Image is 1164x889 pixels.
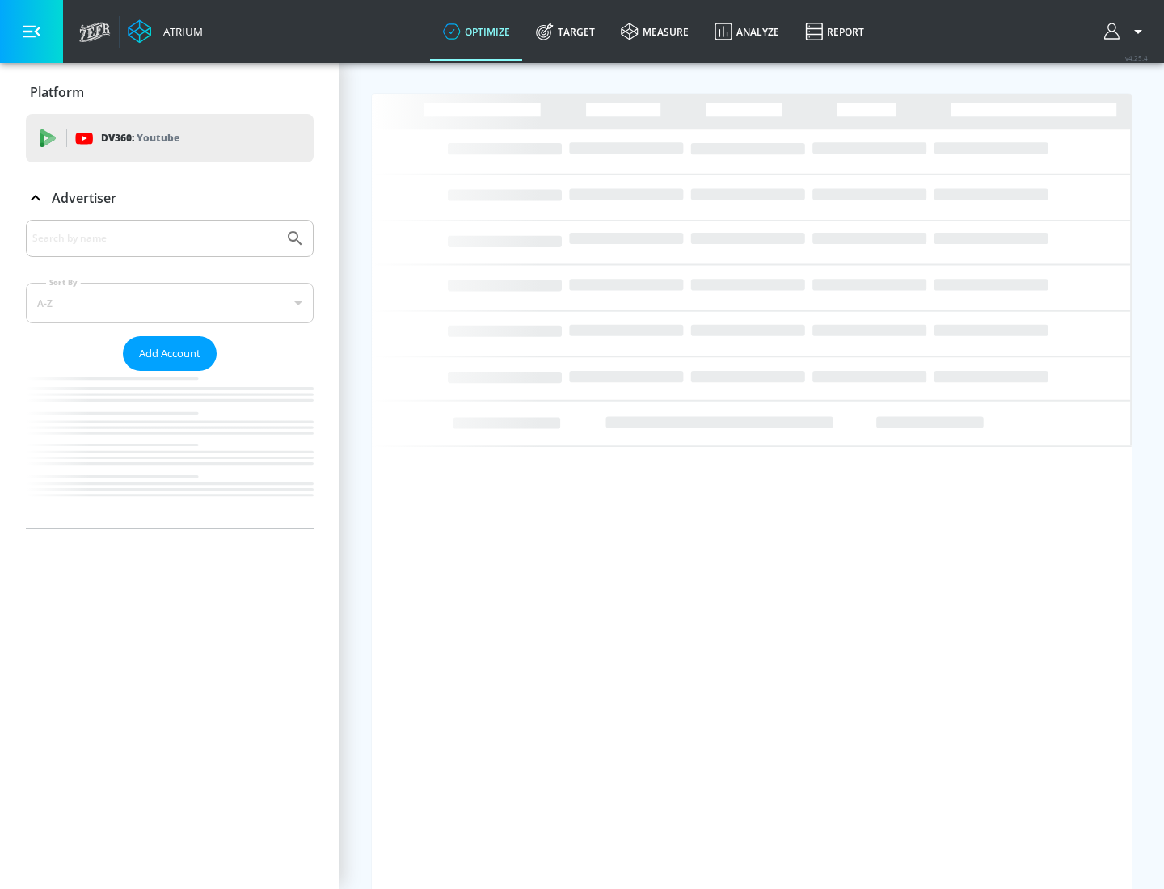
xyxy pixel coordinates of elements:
label: Sort By [46,277,81,288]
a: Report [792,2,877,61]
input: Search by name [32,228,277,249]
span: Add Account [139,344,200,363]
p: Advertiser [52,189,116,207]
nav: list of Advertiser [26,371,314,528]
div: Atrium [157,24,203,39]
a: Target [523,2,608,61]
p: DV360: [101,129,179,147]
a: optimize [430,2,523,61]
div: Advertiser [26,175,314,221]
div: DV360: Youtube [26,114,314,162]
a: measure [608,2,702,61]
a: Atrium [128,19,203,44]
div: Advertiser [26,220,314,528]
p: Youtube [137,129,179,146]
button: Add Account [123,336,217,371]
p: Platform [30,83,84,101]
span: v 4.25.4 [1125,53,1148,62]
a: Analyze [702,2,792,61]
div: Platform [26,70,314,115]
div: A-Z [26,283,314,323]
